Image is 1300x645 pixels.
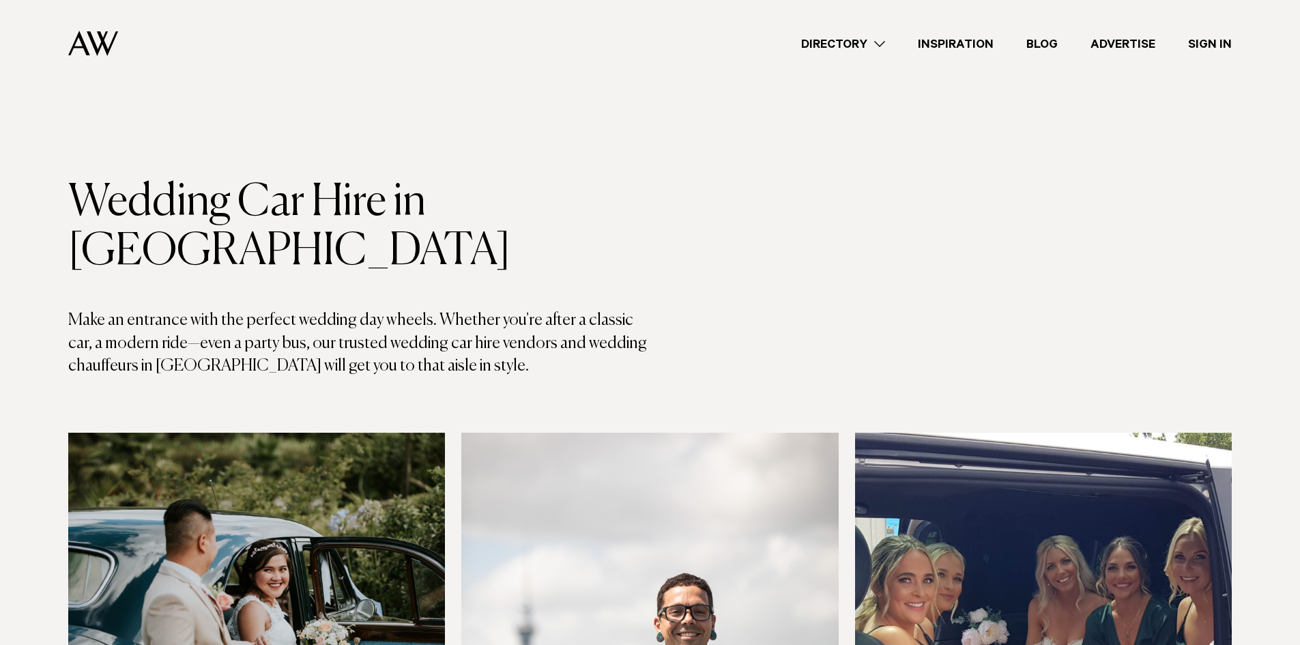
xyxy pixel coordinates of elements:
[1010,35,1074,53] a: Blog
[68,309,650,378] p: Make an entrance with the perfect wedding day wheels. Whether you're after a classic car, a moder...
[1172,35,1248,53] a: Sign In
[901,35,1010,53] a: Inspiration
[68,31,118,56] img: Auckland Weddings Logo
[785,35,901,53] a: Directory
[68,178,650,276] h1: Wedding Car Hire in [GEOGRAPHIC_DATA]
[1074,35,1172,53] a: Advertise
